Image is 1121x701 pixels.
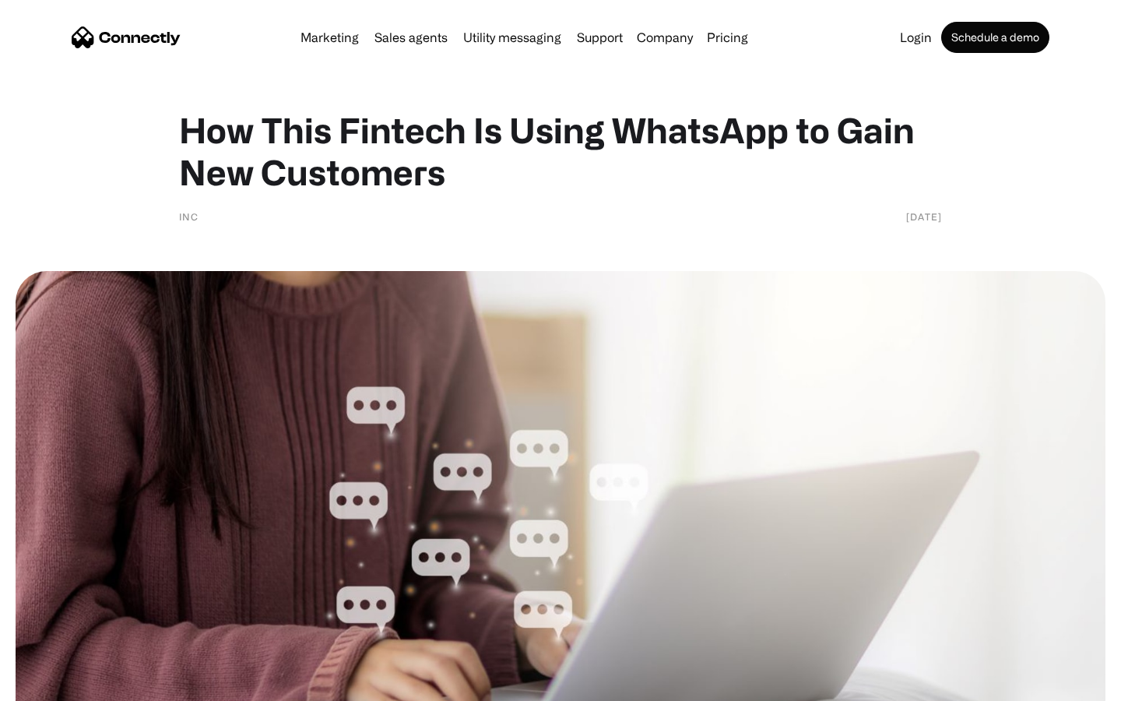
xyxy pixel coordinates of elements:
[16,674,93,696] aside: Language selected: English
[637,26,693,48] div: Company
[571,31,629,44] a: Support
[294,31,365,44] a: Marketing
[941,22,1049,53] a: Schedule a demo
[457,31,568,44] a: Utility messaging
[31,674,93,696] ul: Language list
[906,209,942,224] div: [DATE]
[179,209,199,224] div: INC
[701,31,754,44] a: Pricing
[894,31,938,44] a: Login
[368,31,454,44] a: Sales agents
[179,109,942,193] h1: How This Fintech Is Using WhatsApp to Gain New Customers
